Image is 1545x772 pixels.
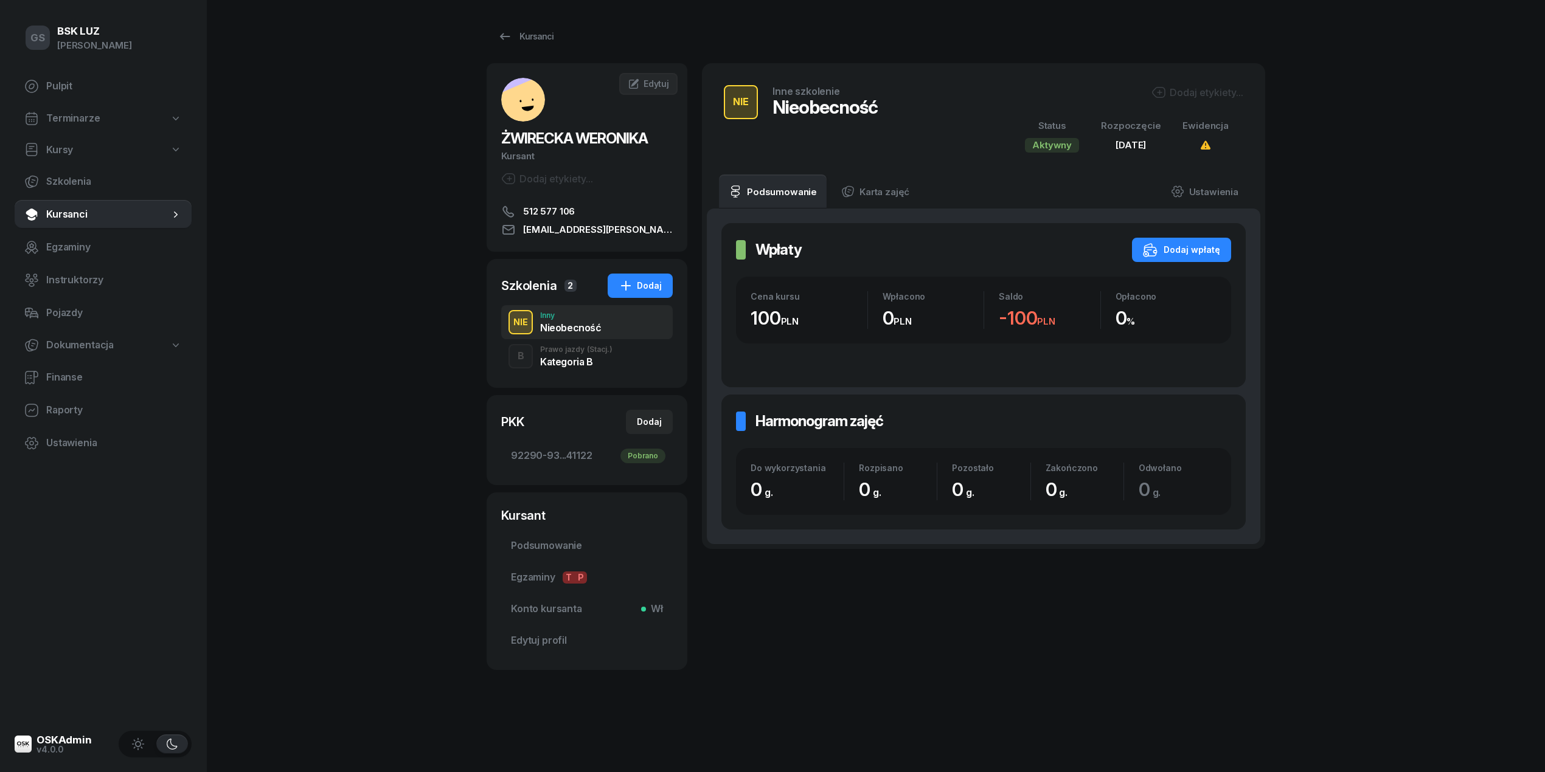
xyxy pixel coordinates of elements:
[501,148,673,164] div: Kursant
[751,463,844,473] div: Do wykorzystania
[619,278,662,293] div: Dodaj
[751,307,867,329] div: 100
[728,92,754,112] div: NIE
[511,633,663,649] span: Edytuj profil
[619,73,678,95] a: Edytuj
[626,410,673,434] button: Dodaj
[501,171,593,186] button: Dodaj etykiety...
[620,449,665,463] div: Pobrano
[15,136,192,164] a: Kursy
[1116,139,1146,151] span: [DATE]
[46,78,182,94] span: Pulpit
[883,307,984,329] div: 0
[15,298,192,328] a: Pojazdy
[15,167,192,196] a: Szkolenia
[523,222,673,237] span: [EMAIL_ADDRESS][PERSON_NAME][DOMAIN_NAME]
[46,402,182,418] span: Raporty
[952,463,1030,473] div: Pozostało
[501,129,648,147] span: ŻWIRECKA WERONIKA
[501,507,673,524] div: Kursant
[1143,243,1220,257] div: Dodaj wpłatę
[46,240,182,255] span: Egzaminy
[1139,478,1167,500] span: 0
[509,344,533,368] button: B
[46,174,182,190] span: Szkolenia
[1139,463,1217,473] div: Odwołano
[999,307,1100,329] div: -100
[873,486,881,498] small: g.
[1059,486,1068,498] small: g.
[511,570,663,585] span: Egzaminy
[781,315,799,327] small: PLN
[501,563,673,592] a: EgzaminyTP
[509,310,533,334] button: NIE
[646,601,663,617] span: Wł
[501,305,673,339] button: NIEInnyNieobecność
[46,337,114,353] span: Dokumentacja
[894,315,912,327] small: PLN
[15,429,192,458] a: Ustawienia
[765,486,773,498] small: g.
[859,463,937,473] div: Rozpisano
[751,478,779,500] span: 0
[1116,291,1217,302] div: Opłacono
[1046,478,1074,500] span: 0
[719,174,827,209] a: Podsumowanie
[513,346,529,367] div: B
[511,538,663,554] span: Podsumowanie
[1116,307,1217,329] div: 0
[46,305,182,321] span: Pojazdy
[57,38,132,53] div: [PERSON_NAME]
[501,339,673,373] button: BPrawo jazdy(Stacj.)Kategoria B
[564,280,577,292] span: 2
[1153,486,1161,498] small: g.
[540,323,602,333] div: Nieobecność
[540,312,602,319] div: Inny
[523,204,575,219] span: 512 577 106
[1161,174,1248,209] a: Ustawienia
[832,174,919,209] a: Karta zajęć
[46,272,182,288] span: Instruktorzy
[1025,118,1079,134] div: Status
[755,240,802,260] h2: Wpłaty
[1182,118,1229,134] div: Ewidencja
[1101,118,1161,134] div: Rozpoczęcie
[501,595,673,624] a: Konto kursantaWł
[724,85,758,119] button: NIE
[15,331,192,359] a: Dokumentacja
[501,441,673,470] a: 92290-93...41122Pobrano
[1127,315,1135,327] small: %
[587,346,613,353] span: (Stacj.)
[772,96,878,118] div: Nieobecność
[501,413,524,430] div: PKK
[15,200,192,229] a: Kursanci
[511,601,663,617] span: Konto kursanta
[575,571,587,584] span: P
[501,626,673,655] a: Edytuj profil
[46,142,73,158] span: Kursy
[498,29,554,44] div: Kursanci
[608,274,673,298] button: Dodaj
[644,78,669,89] span: Edytuj
[751,291,867,302] div: Cena kursu
[859,478,887,500] span: 0
[36,735,92,745] div: OSKAdmin
[1151,85,1243,100] button: Dodaj etykiety...
[15,105,192,133] a: Terminarze
[966,486,974,498] small: g.
[1132,238,1231,262] button: Dodaj wpłatę
[999,291,1100,302] div: Saldo
[509,314,533,329] div: NIE
[15,736,32,753] img: logo-xs@2x.png
[46,435,182,451] span: Ustawienia
[772,86,840,96] div: Inne szkolenie
[36,745,92,754] div: v4.0.0
[57,26,132,36] div: BSK LUZ
[563,571,575,584] span: T
[540,346,613,353] div: Prawo jazdy
[952,478,1030,501] div: 0
[46,207,170,222] span: Kursanci
[883,291,984,302] div: Wpłacono
[501,222,673,237] a: [EMAIL_ADDRESS][PERSON_NAME][DOMAIN_NAME]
